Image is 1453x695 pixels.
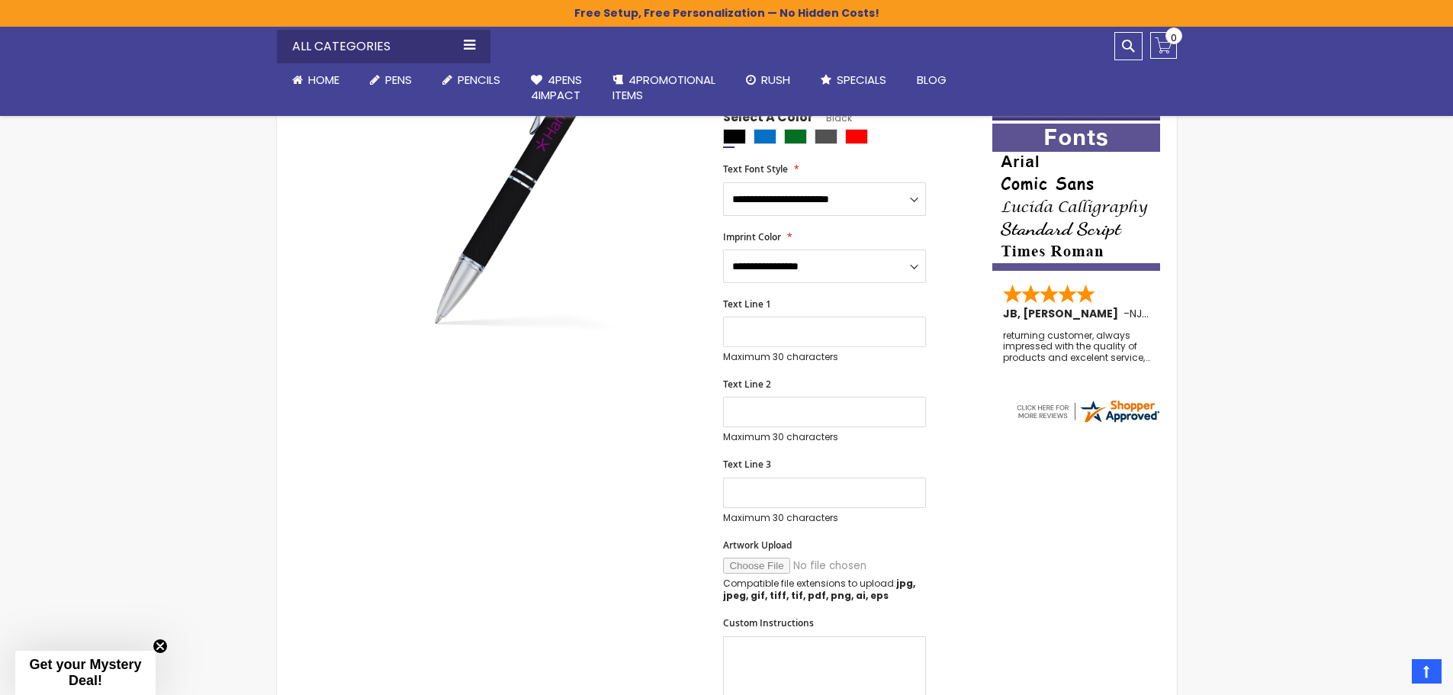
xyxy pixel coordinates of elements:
[902,63,962,97] a: Blog
[837,72,886,88] span: Specials
[723,230,781,243] span: Imprint Color
[15,651,156,695] div: Get your Mystery Deal!Close teaser
[277,30,490,63] div: All Categories
[805,63,902,97] a: Specials
[531,72,582,103] span: 4Pens 4impact
[723,129,746,144] div: Black
[784,129,807,144] div: Green
[458,72,500,88] span: Pencils
[723,298,771,310] span: Text Line 1
[1327,654,1453,695] iframe: Google Customer Reviews
[723,109,813,130] span: Select A Color
[723,162,788,175] span: Text Font Style
[612,72,715,103] span: 4PROMOTIONAL ITEMS
[723,577,915,602] strong: jpg, jpeg, gif, tiff, tif, pdf, png, ai, eps
[153,639,168,654] button: Close teaser
[1003,330,1151,363] div: returning customer, always impressed with the quality of products and excelent service, will retu...
[723,539,792,552] span: Artwork Upload
[1150,32,1177,59] a: 0
[385,72,412,88] span: Pens
[917,72,947,88] span: Blog
[723,578,926,602] p: Compatible file extensions to upload:
[516,63,597,113] a: 4Pens4impact
[1124,306,1256,321] span: - ,
[1014,415,1161,428] a: 4pens.com certificate URL
[723,431,926,443] p: Maximum 30 characters
[427,63,516,97] a: Pencils
[731,63,805,97] a: Rush
[723,616,814,629] span: Custom Instructions
[992,124,1160,271] img: font-personalization-examples
[1171,31,1177,45] span: 0
[754,129,776,144] div: Blue Light
[723,351,926,363] p: Maximum 30 characters
[723,378,771,391] span: Text Line 2
[308,72,339,88] span: Home
[845,129,868,144] div: Red
[355,63,427,97] a: Pens
[723,458,771,471] span: Text Line 3
[277,63,355,97] a: Home
[1003,306,1124,321] span: JB, [PERSON_NAME]
[723,512,926,524] p: Maximum 30 characters
[1014,397,1161,425] img: 4pens.com widget logo
[813,111,852,124] span: Black
[1130,306,1149,321] span: NJ
[815,129,837,144] div: Gunmetal
[29,657,141,688] span: Get your Mystery Deal!
[761,72,790,88] span: Rush
[597,63,731,113] a: 4PROMOTIONALITEMS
